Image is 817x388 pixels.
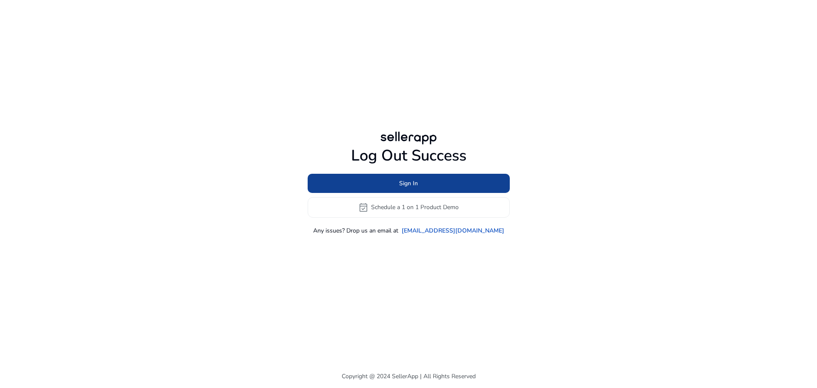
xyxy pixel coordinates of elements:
span: Sign In [399,179,418,188]
p: Any issues? Drop us an email at [313,226,398,235]
h1: Log Out Success [308,147,510,165]
button: event_availableSchedule a 1 on 1 Product Demo [308,197,510,218]
span: event_available [358,202,369,213]
button: Sign In [308,174,510,193]
a: [EMAIL_ADDRESS][DOMAIN_NAME] [402,226,504,235]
